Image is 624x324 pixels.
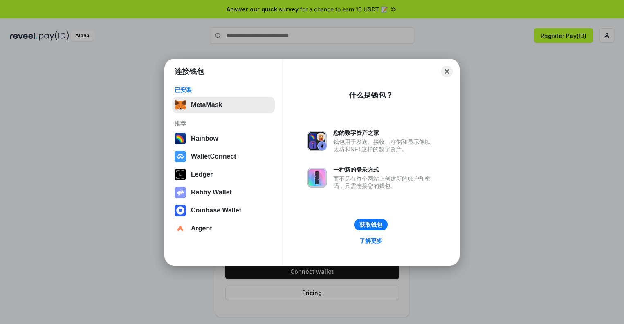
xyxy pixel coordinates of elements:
button: Ledger [172,166,275,183]
div: 钱包用于发送、接收、存储和显示像以太坊和NFT这样的数字资产。 [333,138,435,153]
div: 什么是钱包？ [349,90,393,100]
div: Coinbase Wallet [191,207,241,214]
button: Rainbow [172,130,275,147]
img: svg+xml,%3Csvg%20width%3D%2228%22%20height%3D%2228%22%20viewBox%3D%220%200%2028%2028%22%20fill%3D... [175,151,186,162]
div: Argent [191,225,212,232]
div: 推荐 [175,120,272,127]
a: 了解更多 [355,235,387,246]
h1: 连接钱包 [175,67,204,76]
div: Rabby Wallet [191,189,232,196]
div: 您的数字资产之家 [333,129,435,136]
button: Close [441,66,453,77]
div: 已安装 [175,86,272,94]
img: svg+xml,%3Csvg%20xmlns%3D%22http%3A%2F%2Fwww.w3.org%2F2000%2Fsvg%22%20width%3D%2228%22%20height%3... [175,169,186,180]
div: Ledger [191,171,213,178]
img: svg+xml,%3Csvg%20xmlns%3D%22http%3A%2F%2Fwww.w3.org%2F2000%2Fsvg%22%20fill%3D%22none%22%20viewBox... [307,131,327,151]
button: 获取钱包 [354,219,388,230]
div: 而不是在每个网站上创建新的账户和密码，只需连接您的钱包。 [333,175,435,190]
img: svg+xml,%3Csvg%20width%3D%22120%22%20height%3D%22120%22%20viewBox%3D%220%200%20120%20120%22%20fil... [175,133,186,144]
img: svg+xml,%3Csvg%20fill%3D%22none%22%20height%3D%2233%22%20viewBox%3D%220%200%2035%2033%22%20width%... [175,99,186,111]
img: svg+xml,%3Csvg%20xmlns%3D%22http%3A%2F%2Fwww.w3.org%2F2000%2Fsvg%22%20fill%3D%22none%22%20viewBox... [175,187,186,198]
button: MetaMask [172,97,275,113]
div: MetaMask [191,101,222,109]
button: Coinbase Wallet [172,202,275,219]
button: Rabby Wallet [172,184,275,201]
button: Argent [172,220,275,237]
div: WalletConnect [191,153,236,160]
div: 了解更多 [359,237,382,244]
div: 获取钱包 [359,221,382,228]
img: svg+xml,%3Csvg%20width%3D%2228%22%20height%3D%2228%22%20viewBox%3D%220%200%2028%2028%22%20fill%3D... [175,205,186,216]
img: svg+xml,%3Csvg%20width%3D%2228%22%20height%3D%2228%22%20viewBox%3D%220%200%2028%2028%22%20fill%3D... [175,223,186,234]
img: svg+xml,%3Csvg%20xmlns%3D%22http%3A%2F%2Fwww.w3.org%2F2000%2Fsvg%22%20fill%3D%22none%22%20viewBox... [307,168,327,188]
button: WalletConnect [172,148,275,165]
div: Rainbow [191,135,218,142]
div: 一种新的登录方式 [333,166,435,173]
